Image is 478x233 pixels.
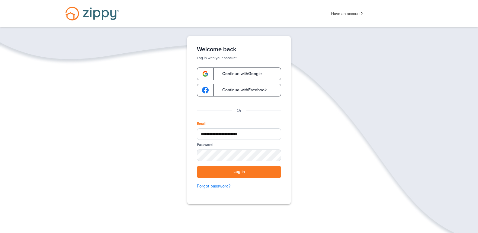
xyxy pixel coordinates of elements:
[197,166,281,178] button: Log in
[197,68,281,80] a: google-logoContinue withGoogle
[197,128,281,140] input: Email
[197,84,281,96] a: google-logoContinue withFacebook
[197,55,281,60] p: Log in with your account.
[331,8,363,17] span: Have an account?
[197,121,206,126] label: Email
[197,142,213,147] label: Password
[216,72,262,76] span: Continue with Google
[197,46,281,53] h1: Welcome back
[197,183,281,190] a: Forgot password?
[216,88,267,92] span: Continue with Facebook
[237,107,242,114] p: Or
[202,71,209,77] img: google-logo
[197,150,281,161] input: Password
[202,87,209,93] img: google-logo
